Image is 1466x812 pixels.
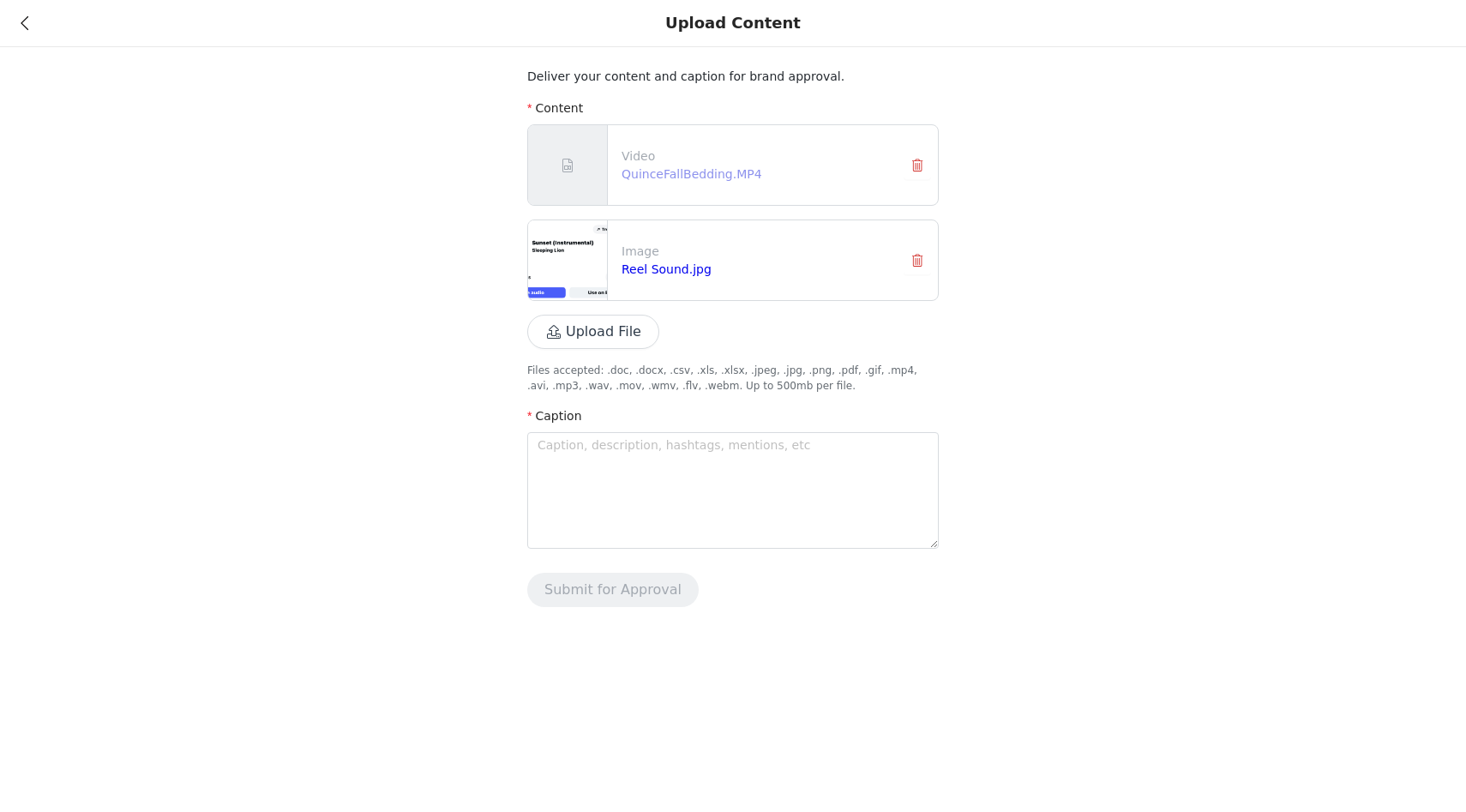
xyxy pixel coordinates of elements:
[622,262,712,276] a: Reel Sound.jpg
[528,220,607,300] img: file
[527,68,939,86] p: Deliver your content and caption for brand approval.
[527,409,582,423] label: Caption
[665,14,801,33] div: Upload Content
[527,363,939,394] p: Files accepted: .doc, .docx, .csv, .xls, .xlsx, .jpeg, .jpg, .png, .pdf, .gif, .mp4, .avi, .mp3, ...
[527,326,659,340] span: Upload File
[622,243,890,261] p: Image
[527,573,699,607] button: Submit for Approval
[527,315,659,349] button: Upload File
[622,167,762,181] a: QuinceFallBedding.MP4
[527,101,583,115] label: Content
[622,147,890,165] p: Video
